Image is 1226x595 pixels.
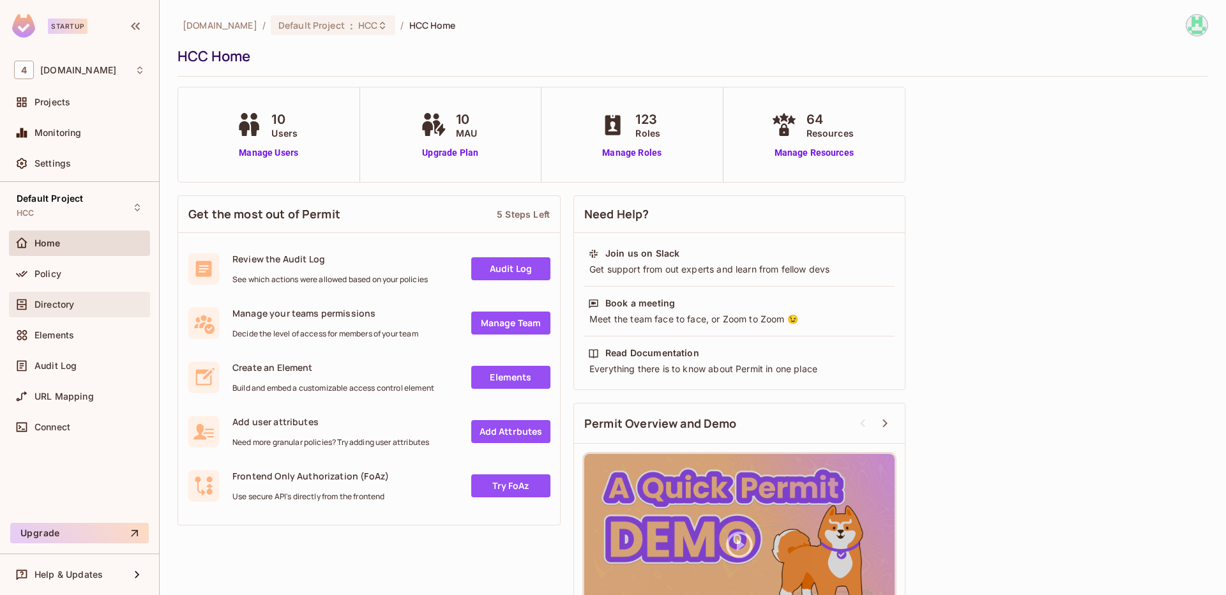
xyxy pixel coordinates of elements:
[806,126,854,140] span: Resources
[34,128,82,138] span: Monitoring
[232,275,428,285] span: See which actions were allowed based on your policies
[34,97,70,107] span: Projects
[456,126,477,140] span: MAU
[262,19,266,31] li: /
[605,347,699,359] div: Read Documentation
[34,391,94,402] span: URL Mapping
[34,361,77,371] span: Audit Log
[34,422,70,432] span: Connect
[40,65,116,75] span: Workspace: 46labs.com
[278,19,345,31] span: Default Project
[232,361,434,373] span: Create an Element
[358,19,377,31] span: HCC
[456,110,477,129] span: 10
[806,110,854,129] span: 64
[34,269,61,279] span: Policy
[1186,15,1207,36] img: musharraf.ali@46labs.com
[588,263,891,276] div: Get support from out experts and learn from fellow devs
[418,146,483,160] a: Upgrade Plan
[232,307,418,319] span: Manage your teams permissions
[232,470,389,482] span: Frontend Only Authorization (FoAz)
[768,146,860,160] a: Manage Resources
[232,416,429,428] span: Add user attributes
[232,253,428,265] span: Review the Audit Log
[597,146,667,160] a: Manage Roles
[232,437,429,448] span: Need more granular policies? Try adding user attributes
[635,110,660,129] span: 123
[14,61,34,79] span: 4
[605,297,675,310] div: Book a meeting
[635,126,660,140] span: Roles
[183,19,257,31] span: the active workspace
[271,110,298,129] span: 10
[34,158,71,169] span: Settings
[188,206,340,222] span: Get the most out of Permit
[17,193,83,204] span: Default Project
[12,14,35,38] img: SReyMgAAAABJRU5ErkJggg==
[588,363,891,375] div: Everything there is to know about Permit in one place
[409,19,456,31] span: HCC Home
[178,47,1202,66] div: HCC Home
[471,257,550,280] a: Audit Log
[400,19,404,31] li: /
[232,492,389,502] span: Use secure API's directly from the frontend
[271,126,298,140] span: Users
[497,208,550,220] div: 5 Steps Left
[232,383,434,393] span: Build and embed a customizable access control element
[349,20,354,31] span: :
[48,19,87,34] div: Startup
[34,330,74,340] span: Elements
[588,313,891,326] div: Meet the team face to face, or Zoom to Zoom 😉
[471,474,550,497] a: Try FoAz
[34,299,74,310] span: Directory
[584,206,649,222] span: Need Help?
[34,238,61,248] span: Home
[584,416,737,432] span: Permit Overview and Demo
[17,208,34,218] span: HCC
[471,312,550,335] a: Manage Team
[232,329,418,339] span: Decide the level of access for members of your team
[34,569,103,580] span: Help & Updates
[471,420,550,443] a: Add Attrbutes
[471,366,550,389] a: Elements
[233,146,304,160] a: Manage Users
[605,247,679,260] div: Join us on Slack
[10,523,149,543] button: Upgrade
